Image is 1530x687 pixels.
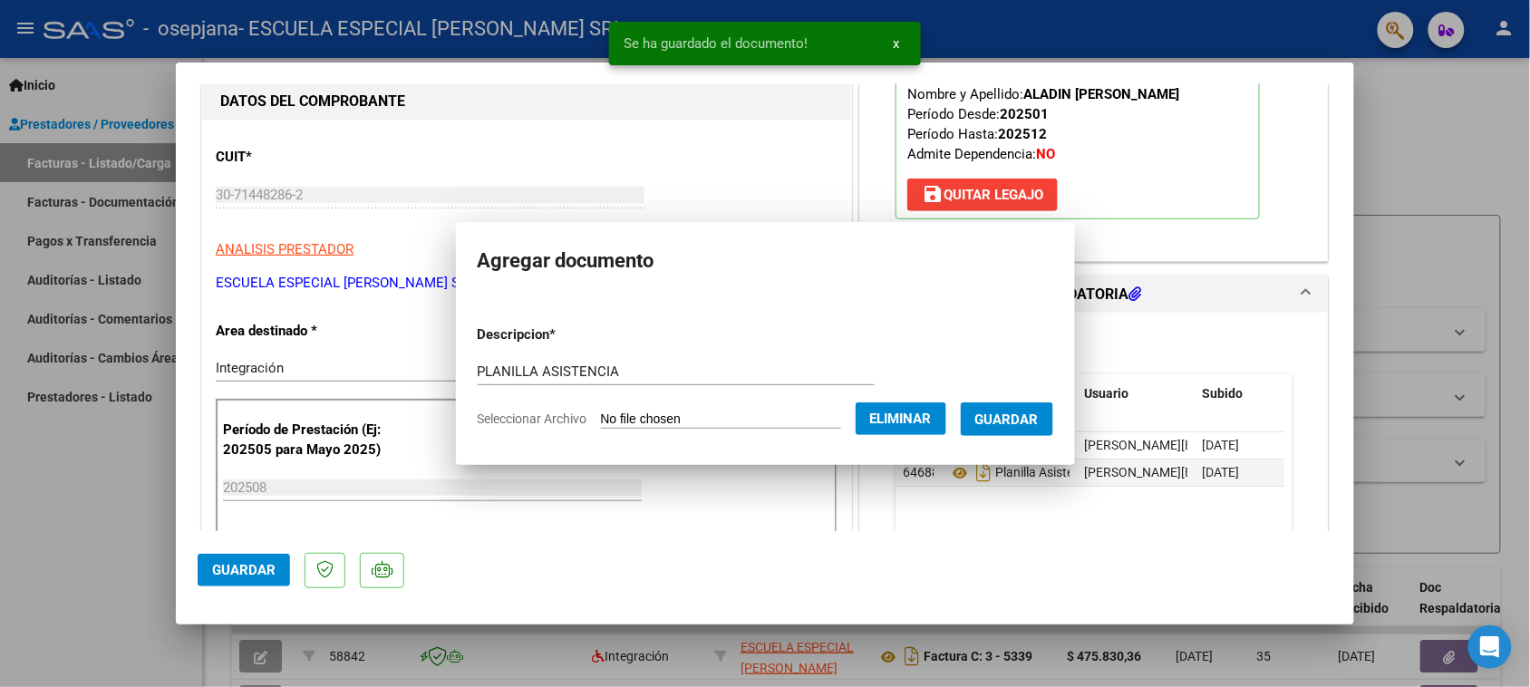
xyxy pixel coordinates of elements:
[1036,146,1055,162] strong: NO
[216,241,353,257] span: ANALISIS PRESTADOR
[216,147,402,168] p: CUIT
[907,179,1058,211] button: Quitar Legajo
[1202,438,1239,452] span: [DATE]
[1000,106,1049,122] strong: 202501
[856,402,946,435] button: Eliminar
[216,360,284,376] span: Integración
[624,34,808,53] span: Se ha guardado el documento!
[907,66,1179,162] span: CUIL: Nombre y Apellido: Período Desde: Período Hasta: Admite Dependencia:
[998,126,1047,142] strong: 202512
[975,411,1039,428] span: Guardar
[1084,386,1128,401] span: Usuario
[972,458,995,487] i: Descargar documento
[212,562,276,578] span: Guardar
[903,465,939,479] span: 64688
[1202,465,1239,479] span: [DATE]
[1077,374,1195,413] datatable-header-cell: Usuario
[948,466,1097,480] span: Planilla Asistencia
[870,411,932,427] span: Eliminar
[478,244,1053,278] h2: Agregar documento
[961,402,1053,436] button: Guardar
[1023,86,1179,102] strong: ALADIN [PERSON_NAME]
[220,92,405,110] strong: DATOS DEL COMPROBANTE
[1202,386,1243,401] span: Subido
[198,554,290,586] button: Guardar
[922,187,1043,203] span: Quitar Legajo
[860,276,1328,313] mat-expansion-panel-header: DOCUMENTACIÓN RESPALDATORIA
[893,35,899,52] span: x
[922,183,944,205] mat-icon: save
[478,411,587,426] span: Seleccionar Archivo
[223,420,405,460] p: Período de Prestación (Ej: 202505 para Mayo 2025)
[216,321,402,342] p: Area destinado *
[1468,625,1512,669] div: Open Intercom Messenger
[1195,374,1285,413] datatable-header-cell: Subido
[478,324,651,345] p: Descripcion
[216,273,838,294] p: ESCUELA ESPECIAL [PERSON_NAME] SRL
